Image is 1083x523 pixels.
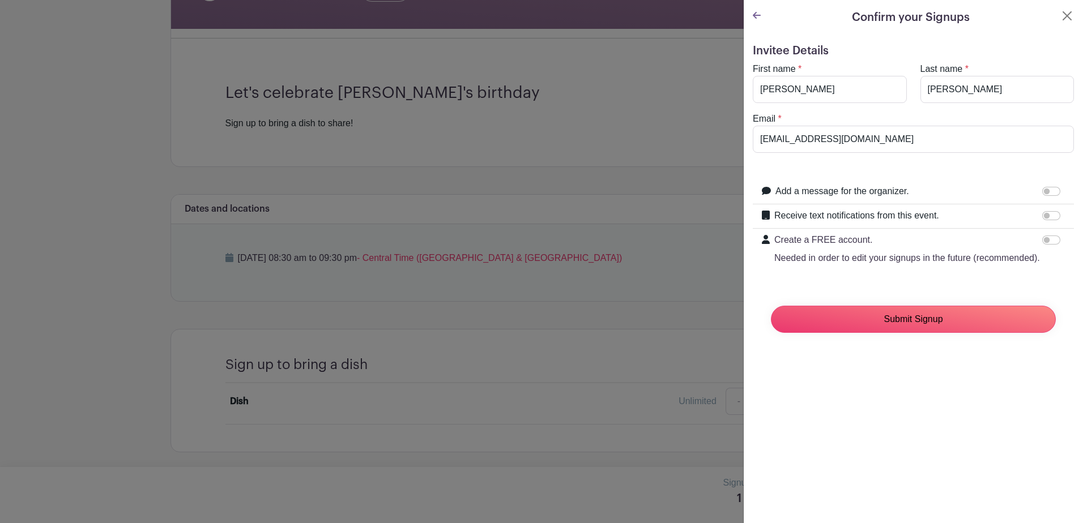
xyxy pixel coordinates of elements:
[753,112,775,126] label: Email
[775,185,909,198] label: Add a message for the organizer.
[753,44,1074,58] h5: Invitee Details
[753,62,796,76] label: First name
[774,251,1040,265] p: Needed in order to edit your signups in the future (recommended).
[1060,9,1074,23] button: Close
[852,9,970,26] h5: Confirm your Signups
[774,233,1040,247] p: Create a FREE account.
[774,209,939,222] label: Receive text notifications from this event.
[771,306,1056,333] input: Submit Signup
[920,62,963,76] label: Last name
